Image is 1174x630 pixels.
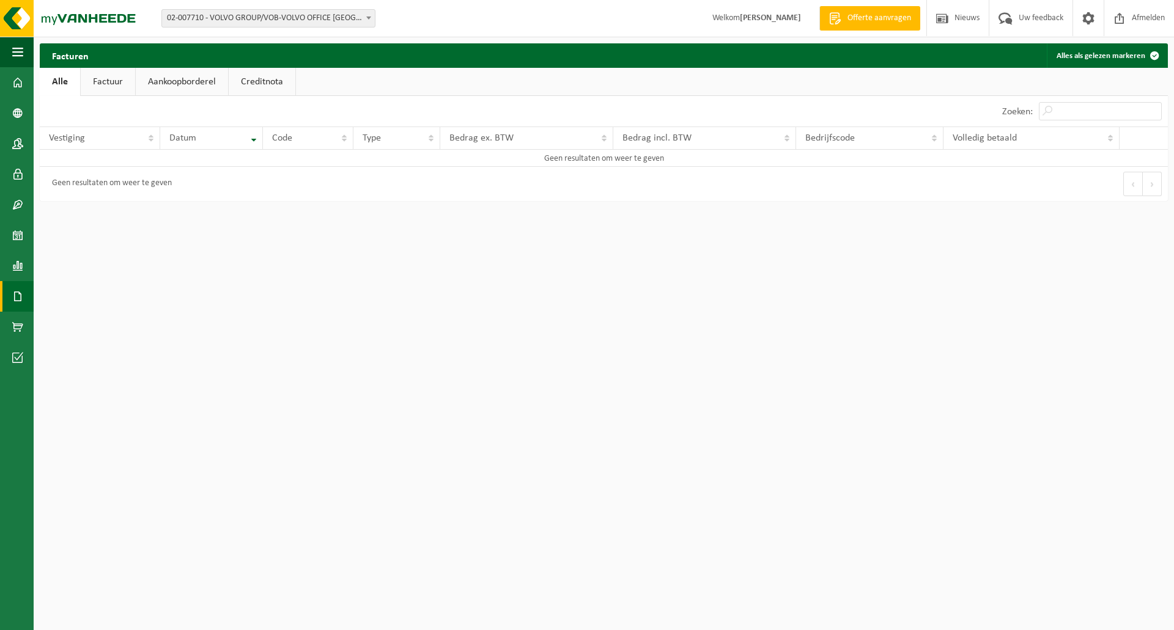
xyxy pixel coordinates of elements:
a: Aankoopborderel [136,68,228,96]
button: Next [1143,172,1162,196]
a: Creditnota [229,68,295,96]
a: Factuur [81,68,135,96]
span: Bedrag incl. BTW [622,133,692,143]
td: Geen resultaten om weer te geven [40,150,1168,167]
button: Previous [1123,172,1143,196]
span: Vestiging [49,133,85,143]
span: Volledig betaald [953,133,1017,143]
a: Alle [40,68,80,96]
div: Geen resultaten om weer te geven [46,173,172,195]
span: Type [363,133,381,143]
span: Code [272,133,292,143]
button: Alles als gelezen markeren [1047,43,1167,68]
strong: [PERSON_NAME] [740,13,801,23]
span: Bedrijfscode [805,133,855,143]
h2: Facturen [40,43,101,67]
span: 02-007710 - VOLVO GROUP/VOB-VOLVO OFFICE BRUSSELS - BERCHEM-SAINTE-AGATHE [162,10,375,27]
span: 02-007710 - VOLVO GROUP/VOB-VOLVO OFFICE BRUSSELS - BERCHEM-SAINTE-AGATHE [161,9,375,27]
span: Bedrag ex. BTW [449,133,514,143]
label: Zoeken: [1002,107,1033,117]
a: Offerte aanvragen [819,6,920,31]
span: Offerte aanvragen [844,12,914,24]
span: Datum [169,133,196,143]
